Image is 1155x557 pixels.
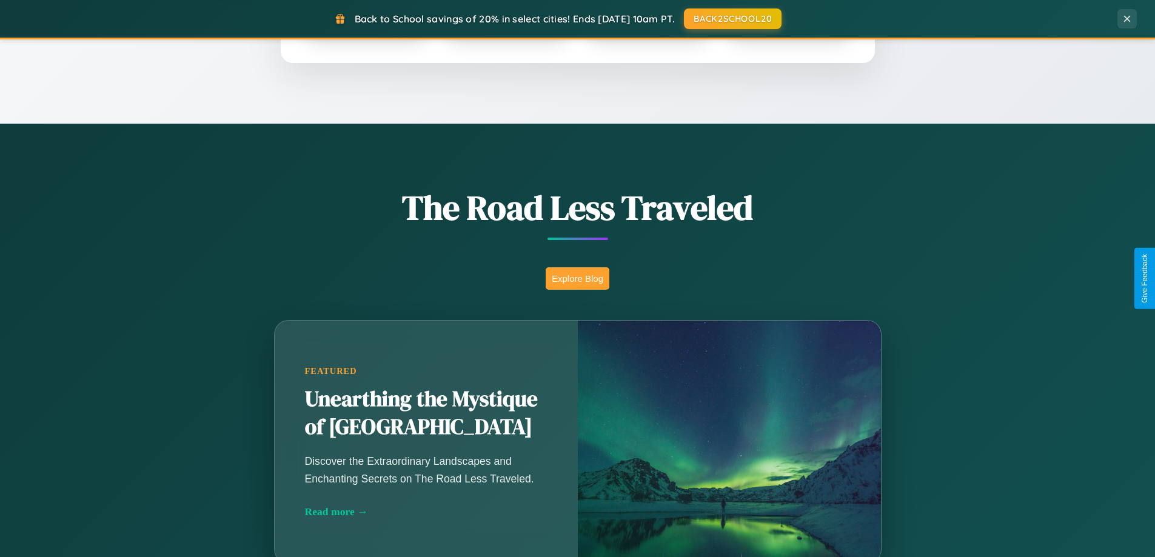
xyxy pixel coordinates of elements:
[214,184,942,231] h1: The Road Less Traveled
[305,505,547,518] div: Read more →
[1140,254,1149,303] div: Give Feedback
[305,366,547,376] div: Featured
[355,13,675,25] span: Back to School savings of 20% in select cities! Ends [DATE] 10am PT.
[684,8,782,29] button: BACK2SCHOOL20
[305,453,547,487] p: Discover the Extraordinary Landscapes and Enchanting Secrets on The Road Less Traveled.
[546,267,609,290] button: Explore Blog
[305,385,547,441] h2: Unearthing the Mystique of [GEOGRAPHIC_DATA]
